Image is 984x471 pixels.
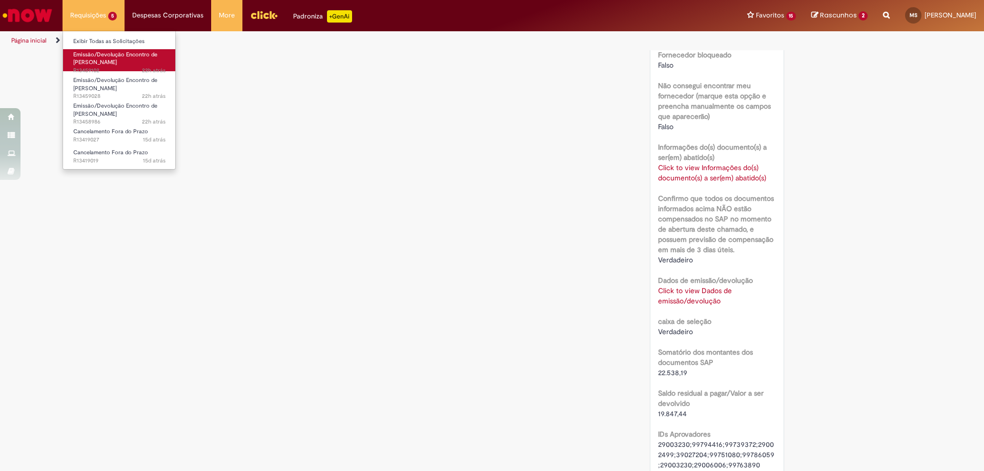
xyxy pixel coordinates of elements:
[132,10,203,21] span: Despesas Corporativas
[293,10,352,23] div: Padroniza
[658,81,771,121] b: Não consegui encontrar meu fornecedor (marque esta opção e preencha manualmente os campos que apa...
[73,128,148,135] span: Cancelamento Fora do Prazo
[786,12,796,21] span: 15
[73,51,157,67] span: Emissão/Devolução Encontro de [PERSON_NAME]
[658,368,687,377] span: 22.538,19
[858,11,868,21] span: 2
[658,317,711,326] b: caixa de seleção
[63,126,176,145] a: Aberto R13419027 : Cancelamento Fora do Prazo
[658,60,673,70] span: Falso
[658,50,731,59] b: Fornecedor bloqueado
[143,136,166,144] time: 14/08/2025 17:44:28
[142,92,166,100] span: 22h atrás
[73,157,166,165] span: R13419019
[219,10,235,21] span: More
[73,118,166,126] span: R13458986
[658,327,693,336] span: Verdadeiro
[658,255,693,264] span: Verdadeiro
[820,10,857,20] span: Rascunhos
[327,10,352,23] p: +GenAi
[142,67,166,74] span: 22h atrás
[658,122,673,131] span: Falso
[143,157,166,165] span: 15d atrás
[11,36,47,45] a: Página inicial
[73,136,166,144] span: R13419027
[73,102,157,118] span: Emissão/Devolução Encontro de [PERSON_NAME]
[142,92,166,100] time: 28/08/2025 16:12:50
[63,100,176,122] a: Aberto R13458986 : Emissão/Devolução Encontro de Contas Fornecedor
[142,118,166,126] span: 22h atrás
[811,11,868,21] a: Rascunhos
[756,10,784,21] span: Favoritos
[658,409,687,418] span: 19.847,44
[73,76,157,92] span: Emissão/Devolução Encontro de [PERSON_NAME]
[658,347,753,367] b: Somatório dos montantes dos documentos SAP
[658,276,753,285] b: Dados de emissão/devolução
[250,7,278,23] img: click_logo_yellow_360x200.png
[142,118,166,126] time: 28/08/2025 16:07:35
[143,157,166,165] time: 14/08/2025 17:43:14
[73,67,166,75] span: R13459102
[73,92,166,100] span: R13459028
[143,136,166,144] span: 15d atrás
[925,11,976,19] span: [PERSON_NAME]
[1,5,54,26] img: ServiceNow
[63,31,176,170] ul: Requisições
[658,440,774,469] span: 29003230;99794416;99739372;29002499;39027204;99751080;99786059;29003230;29006006;99763890
[658,286,732,305] a: Click to view Dados de emissão/devolução
[70,10,106,21] span: Requisições
[658,429,710,439] b: IDs Aprovadores
[108,12,117,21] span: 5
[658,163,766,182] a: Click to view Informações do(s) documento(s) a ser(em) abatido(s)
[658,194,774,254] b: Confirmo que todos os documentos informados acima NÃO estão compensados no SAP no momento de aber...
[63,49,176,71] a: Aberto R13459102 : Emissão/Devolução Encontro de Contas Fornecedor
[63,75,176,97] a: Aberto R13459028 : Emissão/Devolução Encontro de Contas Fornecedor
[658,388,764,408] b: Saldo residual a pagar/Valor a ser devolvido
[73,149,148,156] span: Cancelamento Fora do Prazo
[658,142,767,162] b: Informações do(s) documento(s) a ser(em) abatido(s)
[8,31,648,50] ul: Trilhas de página
[63,36,176,47] a: Exibir Todas as Solicitações
[910,12,917,18] span: MS
[63,147,176,166] a: Aberto R13419019 : Cancelamento Fora do Prazo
